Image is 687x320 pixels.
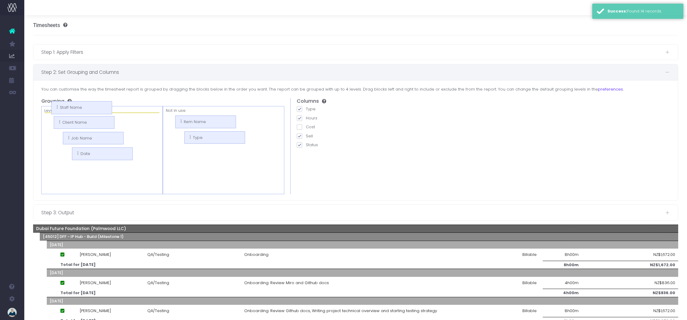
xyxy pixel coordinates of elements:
[297,133,326,139] label: Sell
[543,225,581,233] th: 92h00m
[41,209,665,216] span: Step 3: Output
[581,289,678,297] td: NZ$836.00
[244,252,268,258] span: Onboarding
[147,280,169,286] span: QA/Testing
[581,261,678,269] td: NZ$1,672.00
[41,106,68,114] div: Levels used
[163,106,186,114] div: Not in use
[80,252,111,258] span: [PERSON_NAME]
[72,147,133,160] li: Date
[607,8,627,14] strong: Success:
[41,86,670,194] div: You can customise the way the timesheet report is grouped by dragging the blocks below in the ord...
[581,249,678,261] td: NZ$1,672.00
[543,277,581,289] td: 4h00m
[8,308,17,317] img: images/default_profile_image.png
[581,225,678,233] th: NZ$19,228.00
[51,101,112,114] li: Staff Name
[543,249,581,261] td: 8h00m
[543,297,581,305] th: 8h00m
[40,233,241,241] th: [45012] DFF - IP Hub - Build (Milestone 1)
[47,269,241,277] th: [DATE]
[581,241,678,249] th: NZ$1,672.00
[63,132,124,145] li: Job Name
[543,261,581,269] td: 8h00m
[175,115,236,128] li: Item Name
[80,308,111,314] span: [PERSON_NAME]
[581,297,678,305] th: NZ$1,672.00
[41,68,665,76] span: Step 2: Set Grouping and Columns
[297,142,326,148] label: Status
[47,241,241,249] th: [DATE]
[297,124,326,130] label: Cost
[54,116,114,129] li: Client Name
[57,289,241,297] td: Total for [DATE]
[244,280,329,286] span: Onboarding: Review Miro and Github docs
[184,131,245,144] li: Type
[543,305,581,317] td: 8h00m
[297,106,326,112] label: Type
[57,261,241,269] td: Total for [DATE]
[543,233,581,241] th: 92h00m
[297,115,326,121] label: Hours
[543,289,581,297] td: 4h00m
[543,241,581,249] th: 8h00m
[581,305,678,317] td: NZ$1,672.00
[41,98,284,104] h5: Grouping
[244,308,437,314] span: Onboarding: Review Github docs, Writing project technical overview and starting testing strategy
[297,98,326,104] h5: Columns
[147,308,169,314] span: QA/Testing
[33,225,241,233] th: Dubai Future Foundation (Palmwood LLC)
[581,277,678,289] td: NZ$836.00
[598,86,623,92] a: preferences
[581,233,678,241] th: NZ$19,228.00
[581,269,678,277] th: NZ$836.00
[33,22,67,28] h3: Timesheets
[80,280,111,286] span: [PERSON_NAME]
[607,8,679,14] div: Found 14 records.
[41,48,665,56] span: Step 1: Apply Filters
[543,269,581,277] th: 4h00m
[147,252,169,258] span: QA/Testing
[47,297,241,305] th: [DATE]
